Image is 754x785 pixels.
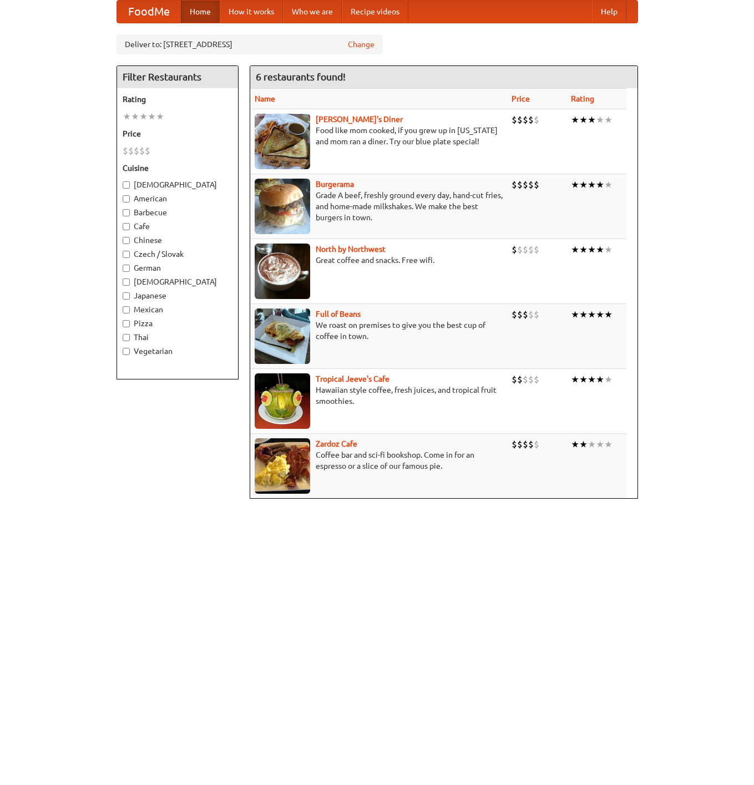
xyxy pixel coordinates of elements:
[316,374,389,383] a: Tropical Jeeve's Cafe
[255,244,310,299] img: north.jpg
[123,251,130,258] input: Czech / Slovak
[579,244,588,256] li: ★
[596,308,604,321] li: ★
[534,308,539,321] li: $
[117,34,383,54] div: Deliver to: [STREET_ADDRESS]
[534,438,539,450] li: $
[123,94,232,105] h5: Rating
[123,181,130,189] input: [DEMOGRAPHIC_DATA]
[255,94,275,103] a: Name
[517,244,523,256] li: $
[156,110,164,123] li: ★
[528,438,534,450] li: $
[571,438,579,450] li: ★
[255,255,503,266] p: Great coffee and snacks. Free wifi.
[588,308,596,321] li: ★
[139,110,148,123] li: ★
[517,438,523,450] li: $
[123,128,232,139] h5: Price
[316,310,361,318] a: Full of Beans
[342,1,408,23] a: Recipe videos
[123,237,130,244] input: Chinese
[123,265,130,272] input: German
[139,145,145,157] li: $
[579,308,588,321] li: ★
[534,244,539,256] li: $
[588,114,596,126] li: ★
[123,332,232,343] label: Thai
[316,245,386,254] a: North by Northwest
[255,179,310,234] img: burgerama.jpg
[316,180,354,189] a: Burgerama
[512,94,530,103] a: Price
[579,114,588,126] li: ★
[123,318,232,329] label: Pizza
[528,244,534,256] li: $
[128,145,134,157] li: $
[534,179,539,191] li: $
[604,373,613,386] li: ★
[123,320,130,327] input: Pizza
[123,207,232,218] label: Barbecue
[117,66,238,88] h4: Filter Restaurants
[123,306,130,313] input: Mexican
[528,179,534,191] li: $
[283,1,342,23] a: Who we are
[571,308,579,321] li: ★
[528,114,534,126] li: $
[517,308,523,321] li: $
[123,276,232,287] label: [DEMOGRAPHIC_DATA]
[534,373,539,386] li: $
[596,373,604,386] li: ★
[517,373,523,386] li: $
[316,439,357,448] a: Zardoz Cafe
[512,244,517,256] li: $
[571,179,579,191] li: ★
[134,145,139,157] li: $
[604,114,613,126] li: ★
[145,145,150,157] li: $
[596,438,604,450] li: ★
[348,39,375,50] a: Change
[255,190,503,223] p: Grade A beef, freshly ground every day, hand-cut fries, and home-made milkshakes. We make the bes...
[517,179,523,191] li: $
[123,235,232,246] label: Chinese
[579,179,588,191] li: ★
[123,249,232,260] label: Czech / Slovak
[255,125,503,147] p: Food like mom cooked, if you grew up in [US_STATE] and mom ran a diner. Try our blue plate special!
[588,438,596,450] li: ★
[117,1,181,23] a: FoodMe
[123,278,130,286] input: [DEMOGRAPHIC_DATA]
[596,244,604,256] li: ★
[604,438,613,450] li: ★
[123,334,130,341] input: Thai
[123,348,130,355] input: Vegetarian
[579,373,588,386] li: ★
[528,373,534,386] li: $
[123,262,232,274] label: German
[123,193,232,204] label: American
[123,179,232,190] label: [DEMOGRAPHIC_DATA]
[123,221,232,232] label: Cafe
[255,449,503,472] p: Coffee bar and sci-fi bookshop. Come in for an espresso or a slice of our famous pie.
[255,438,310,494] img: zardoz.jpg
[523,179,528,191] li: $
[523,114,528,126] li: $
[512,308,517,321] li: $
[255,114,310,169] img: sallys.jpg
[528,308,534,321] li: $
[512,179,517,191] li: $
[596,114,604,126] li: ★
[256,72,346,82] ng-pluralize: 6 restaurants found!
[123,304,232,315] label: Mexican
[604,308,613,321] li: ★
[123,223,130,230] input: Cafe
[523,308,528,321] li: $
[571,94,594,103] a: Rating
[255,384,503,407] p: Hawaiian style coffee, fresh juices, and tropical fruit smoothies.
